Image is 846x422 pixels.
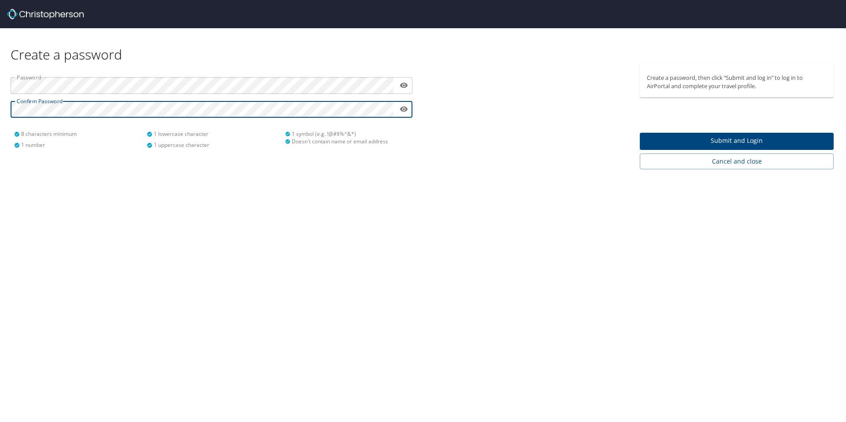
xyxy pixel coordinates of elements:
[147,130,279,138] div: 1 lowercase character
[285,130,407,138] div: 1 symbol (e.g. !@#$%^&*)
[647,135,827,146] span: Submit and Login
[11,28,835,63] div: Create a password
[7,9,84,19] img: Christopherson_logo_rev.png
[397,102,411,116] button: toggle password visibility
[397,78,411,92] button: toggle password visibility
[647,156,827,167] span: Cancel and close
[647,74,827,90] p: Create a password, then click “Submit and log in” to log in to AirPortal and complete your travel...
[14,130,147,138] div: 8 characters minimum
[14,141,147,149] div: 1 number
[285,138,407,145] div: Doesn't contain name or email address
[640,133,834,150] button: Submit and Login
[640,153,834,170] button: Cancel and close
[147,141,279,149] div: 1 uppercase character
